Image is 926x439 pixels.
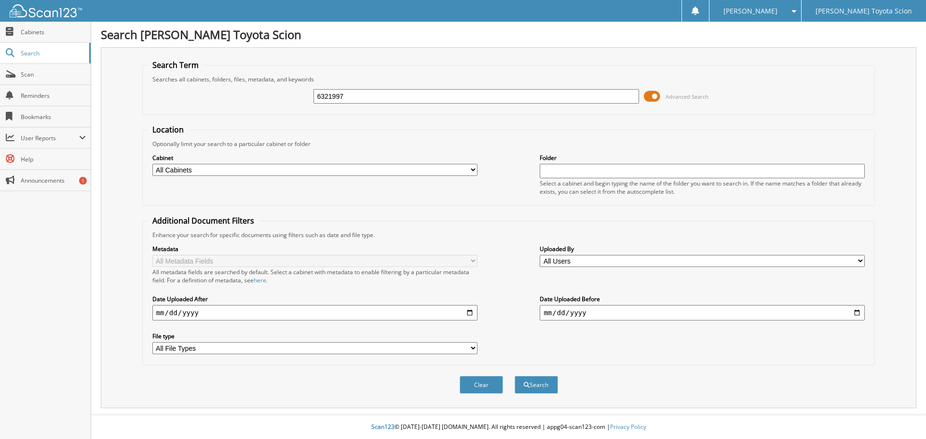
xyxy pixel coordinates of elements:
[148,60,204,70] legend: Search Term
[666,93,708,100] span: Advanced Search
[79,177,87,185] div: 1
[610,423,646,431] a: Privacy Policy
[21,49,84,57] span: Search
[21,134,79,142] span: User Reports
[148,75,870,83] div: Searches all cabinets, folders, files, metadata, and keywords
[148,140,870,148] div: Optionally limit your search to a particular cabinet or folder
[152,245,477,253] label: Metadata
[101,27,916,42] h1: Search [PERSON_NAME] Toyota Scion
[878,393,926,439] iframe: Chat Widget
[148,231,870,239] div: Enhance your search for specific documents using filters such as date and file type.
[371,423,395,431] span: Scan123
[723,8,777,14] span: [PERSON_NAME]
[152,268,477,284] div: All metadata fields are searched by default. Select a cabinet with metadata to enable filtering b...
[21,92,86,100] span: Reminders
[21,28,86,36] span: Cabinets
[21,176,86,185] span: Announcements
[540,179,865,196] div: Select a cabinet and begin typing the name of the folder you want to search in. If the name match...
[152,295,477,303] label: Date Uploaded After
[540,154,865,162] label: Folder
[152,305,477,320] input: start
[816,8,912,14] span: [PERSON_NAME] Toyota Scion
[91,415,926,439] div: © [DATE]-[DATE] [DOMAIN_NAME]. All rights reserved | appg04-scan123-com |
[21,70,86,79] span: Scan
[148,215,259,226] legend: Additional Document Filters
[10,4,82,17] img: scan123-logo-white.svg
[148,124,189,135] legend: Location
[540,295,865,303] label: Date Uploaded Before
[21,155,86,163] span: Help
[515,376,558,394] button: Search
[21,113,86,121] span: Bookmarks
[540,305,865,320] input: end
[254,276,266,284] a: here
[152,332,477,340] label: File type
[152,154,477,162] label: Cabinet
[540,245,865,253] label: Uploaded By
[460,376,503,394] button: Clear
